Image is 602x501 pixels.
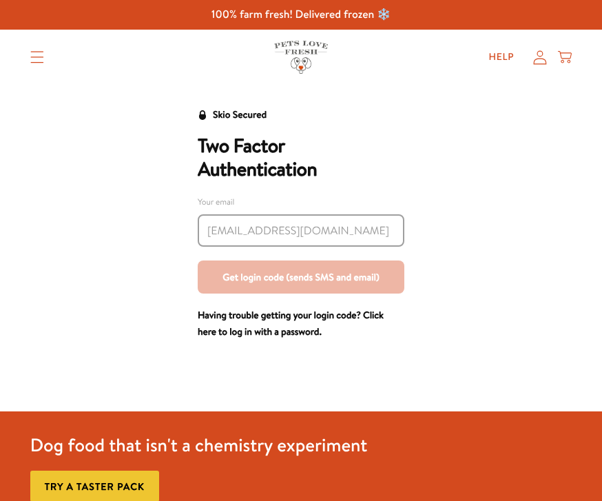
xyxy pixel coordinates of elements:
h3: Dog food that isn't a chemistry experiment [30,433,368,457]
a: Help [478,43,526,71]
svg: Security [198,110,207,120]
a: Having trouble getting your login code? Click here to log in with a password. [198,308,384,338]
a: Skio Secured [198,107,267,134]
summary: Translation missing: en.sections.header.menu [19,40,55,74]
svg: Sending code [282,225,320,263]
div: Skio Secured [213,107,267,123]
img: Pets Love Fresh [274,41,328,73]
h2: Two Factor Authentication [198,134,404,181]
